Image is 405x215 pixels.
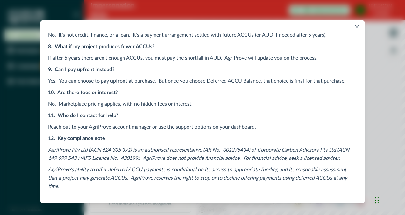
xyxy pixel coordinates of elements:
[373,184,405,215] iframe: Chat Widget
[48,100,357,108] p: No. Marketplace pricing applies, with no hidden fees or interest.
[48,123,357,131] p: Reach out to your AgriProve account manager or use the support options on your dashboard.
[48,44,154,49] strong: 8. What if my project produces fewer ACCUs?
[48,147,349,161] em: AgriProve Pty Ltd (ACN 624 305 371) is an authorised representative (AR No. 001275434) of Corpora...
[48,77,357,85] p: Yes. You can choose to pay upfront at purchase. But once you choose Deferred ACCU Balance, that c...
[48,136,105,141] strong: 12. Key compliance note
[48,67,114,72] strong: 9. Can I pay upfront instead?
[353,23,361,31] button: Close
[375,191,379,210] div: Drag
[48,31,357,39] p: No. It’s not credit, finance, or a loan. It’s a payment arrangement settled with future ACCUs (or...
[48,90,118,95] strong: 10. Are there fees or interest?
[48,54,357,62] p: If after 5 years there aren’t enough ACCUs, you must pay the shortfall in AUD. AgriProve will upd...
[48,167,347,189] em: AgriProve’s ability to offer deferred ACCU payments is conditional on its access to appropriate f...
[48,113,118,118] strong: 11. Who do I contact for help?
